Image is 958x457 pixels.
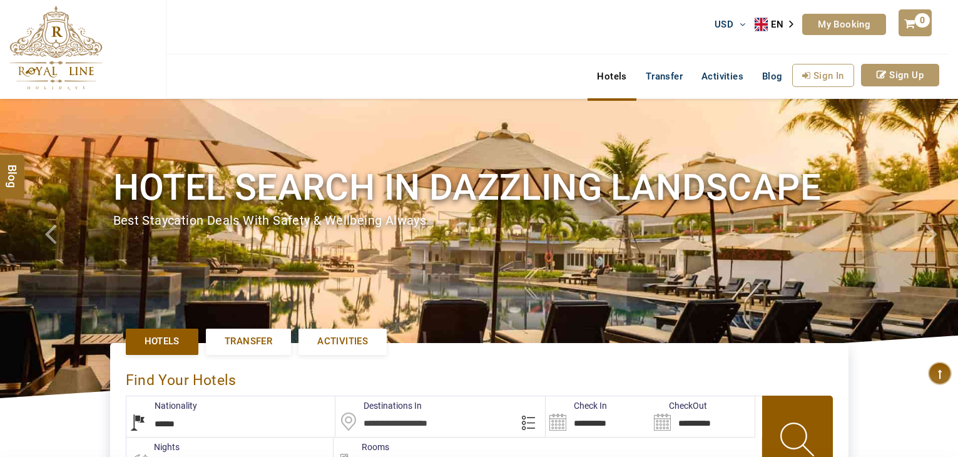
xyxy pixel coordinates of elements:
[145,335,180,348] span: Hotels
[792,64,854,87] a: Sign In
[126,441,180,453] label: nights
[755,15,802,34] aside: Language selected: English
[915,13,930,28] span: 0
[636,64,692,89] a: Transfer
[126,359,833,396] div: Find Your Hotels
[126,329,198,354] a: Hotels
[225,335,272,348] span: Transfer
[861,64,939,86] a: Sign Up
[9,6,103,90] img: The Royal Line Holidays
[546,399,607,412] label: Check In
[692,64,753,89] a: Activities
[206,329,291,354] a: Transfer
[588,64,636,89] a: Hotels
[753,64,792,89] a: Blog
[802,14,886,35] a: My Booking
[113,164,845,211] h1: Hotel search in dazzling landscape
[335,399,422,412] label: Destinations In
[126,399,197,412] label: Nationality
[762,71,783,82] span: Blog
[334,441,389,453] label: Rooms
[650,399,707,412] label: CheckOut
[755,15,802,34] div: Language
[650,396,755,437] input: Search
[113,212,845,230] div: Best Staycation Deals with safety & wellbeing always
[317,335,368,348] span: Activities
[755,15,802,34] a: EN
[546,396,650,437] input: Search
[899,9,931,36] a: 0
[298,329,387,354] a: Activities
[715,19,733,30] span: USD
